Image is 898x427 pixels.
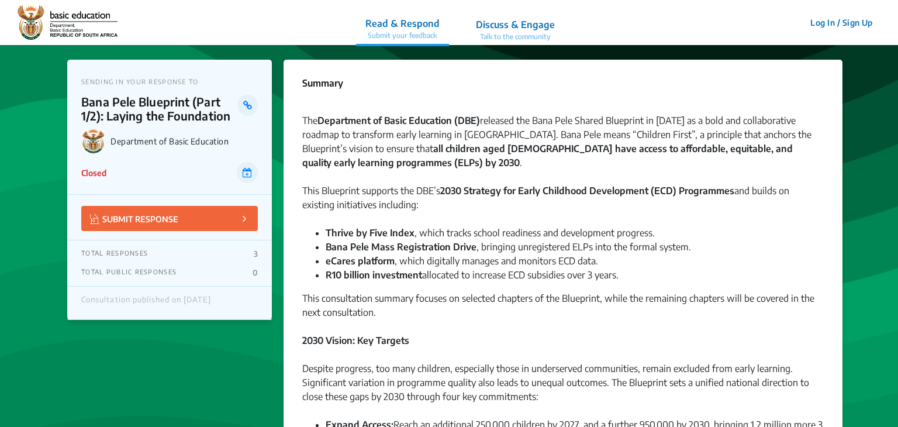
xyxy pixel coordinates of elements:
div: This Blueprint supports the DBE’s and builds on existing initiatives including: [302,184,824,226]
div: Consultation published on [DATE] [81,295,211,311]
p: Bana Pele Blueprint (Part 1/2): Laying the Foundation [81,95,237,123]
div: The released the Bana Pele Shared Blueprint in [DATE] as a bold and collaborative roadmap to tran... [302,113,824,184]
strong: R10 billion [326,269,370,281]
li: allocated to increase ECD subsidies over 3 years. [326,268,824,282]
p: 3 [254,249,258,259]
button: Log In / Sign Up [803,13,880,32]
p: Talk to the community [476,32,555,42]
li: , which digitally manages and monitors ECD data. [326,254,824,268]
p: 0 [253,268,258,277]
strong: 2030 Strategy for Early Childhood Development (ECD) Programmes [440,185,734,197]
p: Department of Basic Education [110,136,258,146]
p: Read & Respond [365,16,440,30]
div: Despite progress, too many children, especially those in underserved communities, remain excluded... [302,361,824,418]
strong: Thrive by Five Index [326,227,415,239]
button: SUBMIT RESPONSE [81,206,258,231]
strong: investment [372,269,422,281]
strong: all children aged [DEMOGRAPHIC_DATA] have access to affordable, equitable, and quality early lear... [302,143,793,168]
strong: eCares platform [326,255,395,267]
li: , which tracks school readiness and development progress. [326,226,824,240]
strong: 2030 Vision: Key Targets [302,335,409,346]
p: SENDING IN YOUR RESPONSE TO [81,78,258,85]
p: Closed [81,167,106,179]
li: , bringing unregistered ELPs into the formal system. [326,240,824,254]
img: r3bhv9o7vttlwasn7lg2llmba4yf [18,5,118,40]
p: Discuss & Engage [476,18,555,32]
p: Submit your feedback [365,30,440,41]
p: Summary [302,76,343,90]
p: TOTAL RESPONSES [81,249,148,259]
strong: Bana Pele Mass Registration Drive [326,241,476,253]
p: TOTAL PUBLIC RESPONSES [81,268,177,277]
p: SUBMIT RESPONSE [90,212,178,225]
img: Vector.jpg [90,214,99,224]
strong: Department of Basic Education (DBE) [317,115,480,126]
img: Department of Basic Education logo [81,129,106,153]
div: This consultation summary focuses on selected chapters of the Blueprint, while the remaining chap... [302,291,824,333]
